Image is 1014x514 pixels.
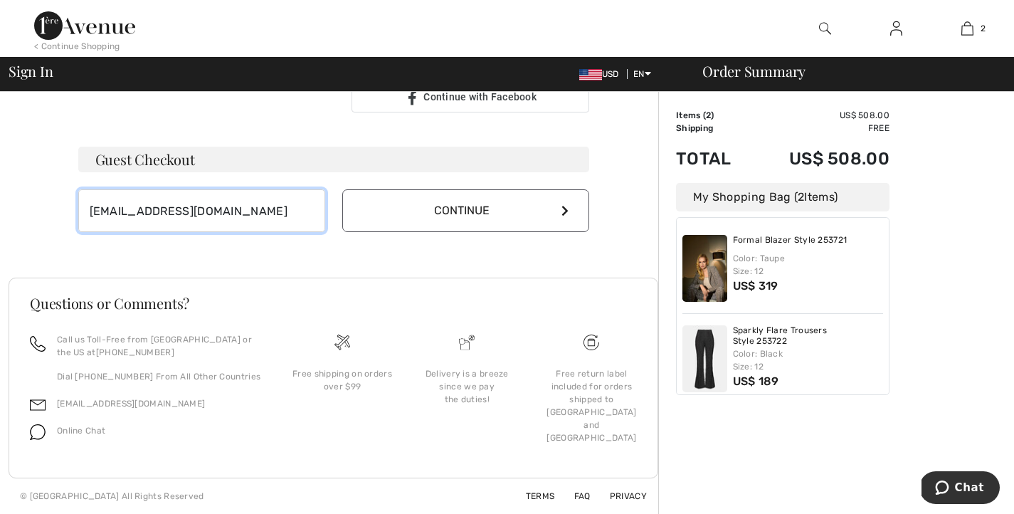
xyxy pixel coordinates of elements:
div: © [GEOGRAPHIC_DATA] All Rights Reserved [20,490,204,503]
span: 2 [706,110,711,120]
h3: Guest Checkout [78,147,589,172]
span: EN [633,69,651,79]
input: E-mail [78,189,325,232]
a: [PHONE_NUMBER] [96,347,174,357]
span: USD [579,69,625,79]
button: Continue [342,189,589,232]
div: Color: Black Size: 12 [733,347,884,373]
img: US Dollar [579,69,602,80]
a: [EMAIL_ADDRESS][DOMAIN_NAME] [57,399,205,409]
td: Total [676,135,751,183]
img: call [30,336,46,352]
span: Continue with Facebook [423,91,537,103]
div: My Shopping Bag ( Items) [676,183,889,211]
img: My Bag [961,20,973,37]
img: search the website [819,20,831,37]
p: Dial [PHONE_NUMBER] From All Other Countries [57,370,263,383]
td: US$ 508.00 [751,135,889,183]
span: US$ 319 [733,279,778,293]
div: Free return label included for orders shipped to [GEOGRAPHIC_DATA] and [GEOGRAPHIC_DATA] [541,367,643,444]
div: Order Summary [685,64,1005,78]
p: Call us Toll-Free from [GEOGRAPHIC_DATA] or the US at [57,333,263,359]
iframe: Opens a widget where you can chat to one of our agents [921,471,1000,507]
img: 1ère Avenue [34,11,135,40]
img: Formal Blazer Style 253721 [682,235,727,302]
td: Shipping [676,122,751,135]
img: Sparkly Flare Trousers Style 253722 [682,325,727,392]
a: 2 [932,20,1002,37]
div: Free shipping on orders over $99 [291,367,393,393]
span: 2 [798,190,804,204]
img: Free shipping on orders over $99 [334,335,350,350]
div: Delivery is a breeze since we pay the duties! [416,367,518,406]
a: Sparkly Flare Trousers Style 253722 [733,325,884,347]
h3: Questions or Comments? [30,296,637,310]
span: Online Chat [57,426,105,436]
img: My Info [890,20,902,37]
span: Sign In [9,64,53,78]
span: 2 [981,22,986,35]
img: Delivery is a breeze since we pay the duties! [459,335,475,350]
img: chat [30,424,46,440]
a: Sign In [879,20,914,38]
div: Color: Taupe Size: 12 [733,252,884,278]
a: FAQ [557,491,591,501]
td: Items ( ) [676,109,751,122]
td: Free [751,122,889,135]
iframe: Sign in with Google Button [71,83,347,114]
div: < Continue Shopping [34,40,120,53]
a: Formal Blazer Style 253721 [733,235,847,246]
span: US$ 189 [733,374,779,388]
a: Terms [509,491,555,501]
img: email [30,397,46,413]
a: Privacy [593,491,647,501]
a: Continue with Facebook [352,84,589,112]
img: Free shipping on orders over $99 [583,335,599,350]
td: US$ 508.00 [751,109,889,122]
